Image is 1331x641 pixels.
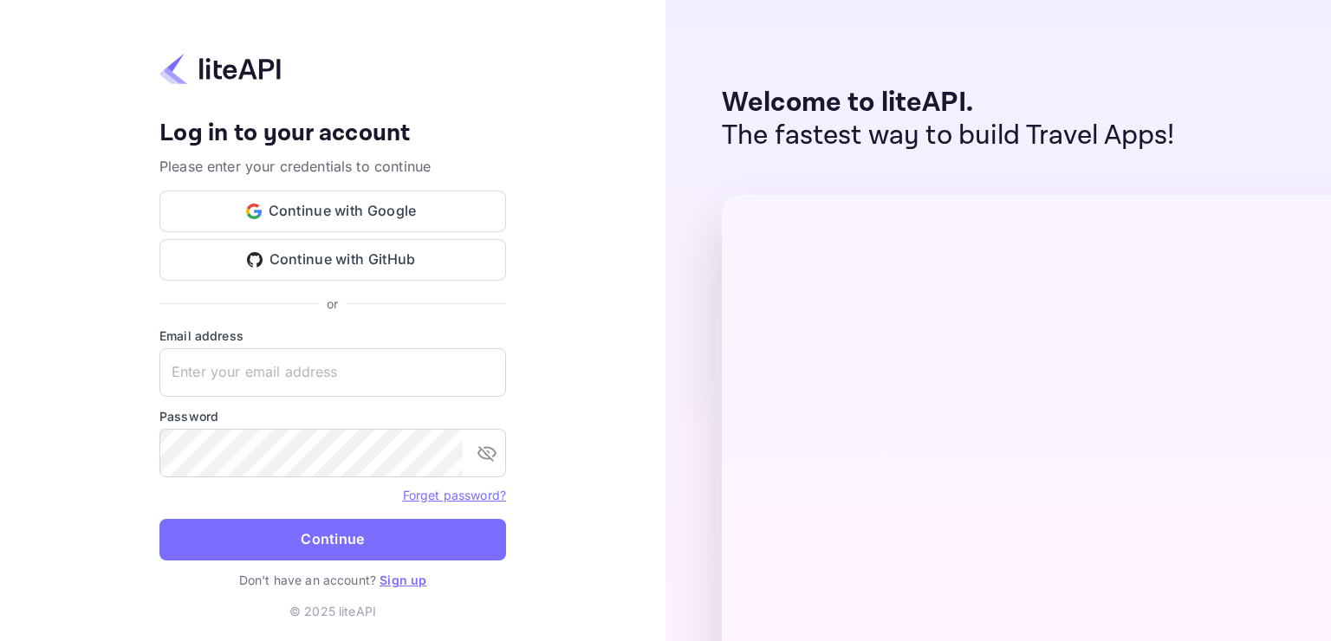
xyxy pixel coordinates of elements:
[289,602,376,620] p: © 2025 liteAPI
[159,519,506,560] button: Continue
[159,119,506,149] h4: Log in to your account
[403,488,506,502] a: Forget password?
[380,573,426,587] a: Sign up
[722,120,1175,152] p: The fastest way to build Travel Apps!
[403,486,506,503] a: Forget password?
[159,52,281,86] img: liteapi
[722,87,1175,120] p: Welcome to liteAPI.
[159,191,506,232] button: Continue with Google
[327,295,338,313] p: or
[159,348,506,397] input: Enter your email address
[470,436,504,470] button: toggle password visibility
[159,571,506,589] p: Don't have an account?
[159,239,506,281] button: Continue with GitHub
[159,407,506,425] label: Password
[159,327,506,345] label: Email address
[159,156,506,177] p: Please enter your credentials to continue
